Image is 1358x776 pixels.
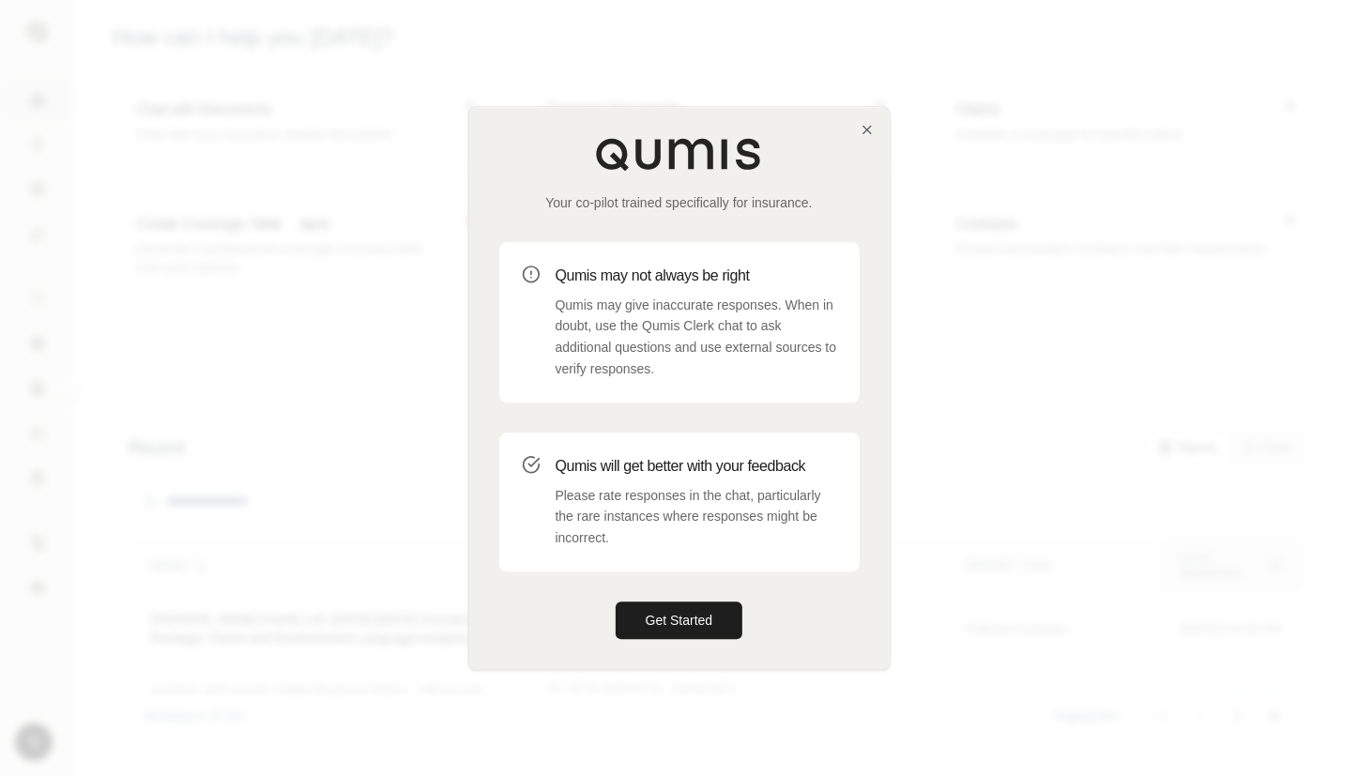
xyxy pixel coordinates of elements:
h3: Qumis may not always be right [556,265,837,287]
button: Get Started [616,601,743,639]
h3: Qumis will get better with your feedback [556,455,837,478]
p: Your co-pilot trained specifically for insurance. [499,193,860,212]
p: Qumis may give inaccurate responses. When in doubt, use the Qumis Clerk chat to ask additional qu... [556,295,837,380]
p: Please rate responses in the chat, particularly the rare instances where responses might be incor... [556,485,837,549]
img: Qumis Logo [595,137,764,171]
